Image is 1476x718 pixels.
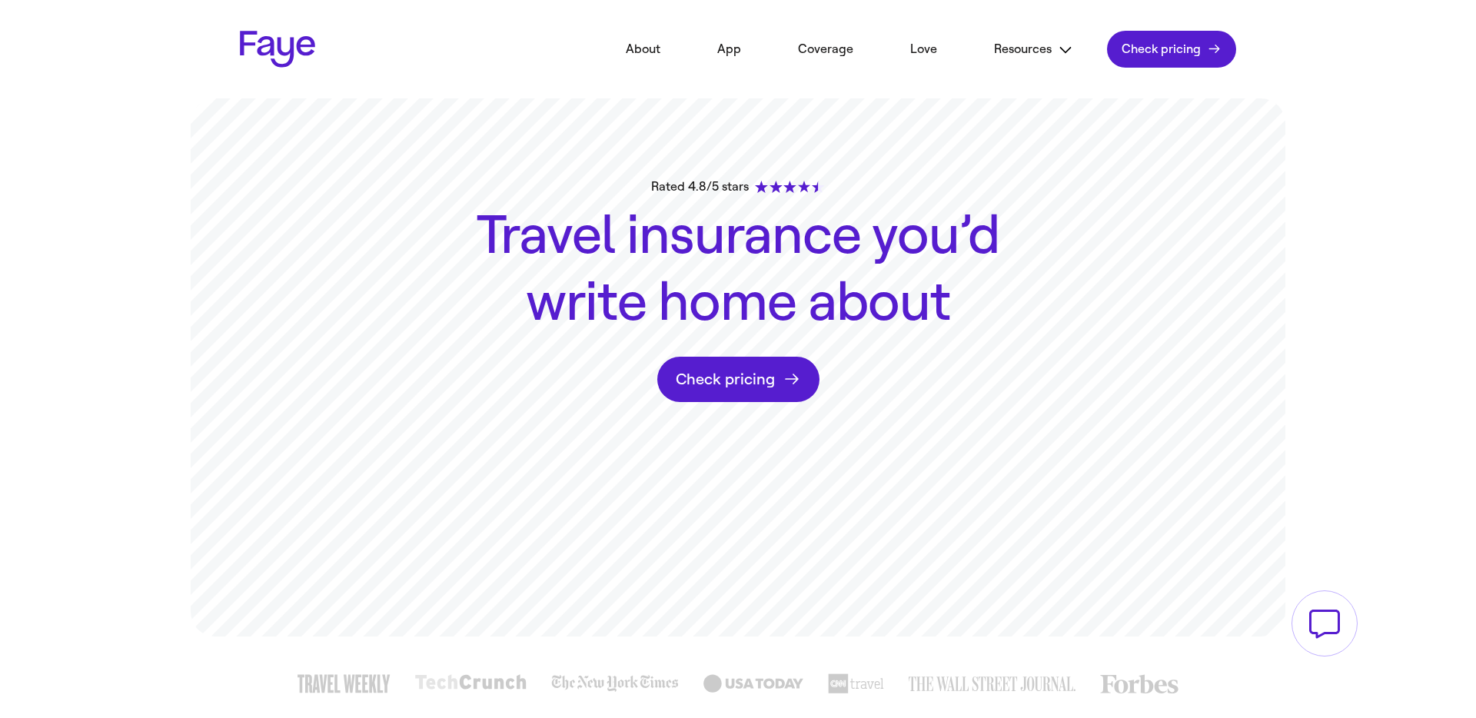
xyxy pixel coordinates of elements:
[694,32,764,66] a: App
[1463,705,1464,706] button: Chat Support
[651,178,824,196] div: Rated 4.8/5 stars
[240,31,315,68] a: Faye Logo
[971,32,1096,67] button: Resources
[1107,31,1236,68] a: Check pricing
[775,32,876,66] a: Coverage
[657,357,819,402] a: Check pricing
[603,32,683,66] a: About
[887,32,960,66] a: Love
[461,202,1015,337] h1: Travel insurance you’d write home about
